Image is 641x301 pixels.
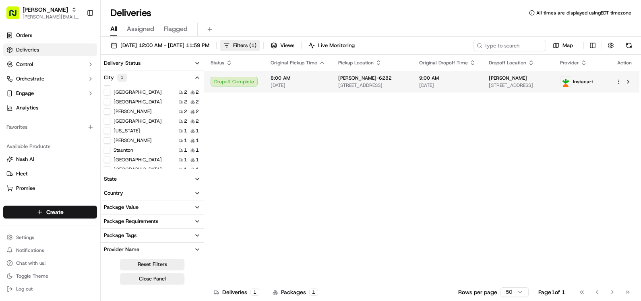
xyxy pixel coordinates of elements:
span: [PERSON_NAME] [23,6,68,14]
button: Settings [3,232,97,243]
button: Refresh [623,40,635,51]
a: Orders [3,29,97,42]
span: Filters [233,42,256,49]
label: [GEOGRAPHIC_DATA] [114,118,162,124]
button: Live Monitoring [305,40,358,51]
span: Pickup Location [338,60,374,66]
span: 2 [184,99,187,105]
img: Nash [8,8,24,24]
img: 8571987876998_91fb9ceb93ad5c398215_72.jpg [17,77,31,91]
span: 1 [184,166,187,173]
button: Chat with us! [3,258,97,269]
button: Create [3,206,97,219]
label: [GEOGRAPHIC_DATA] [114,157,162,163]
span: Orders [16,32,32,39]
input: Type to search [474,40,546,51]
input: Got a question? Start typing here... [21,52,145,60]
button: Package Tags [101,229,204,242]
a: 📗Knowledge Base [5,155,65,169]
div: Start new chat [36,77,132,85]
img: 1736555255976-a54dd68f-1ca7-489b-9aae-adbdc363a1c4 [8,77,23,91]
button: [PERSON_NAME][PERSON_NAME][EMAIL_ADDRESS][PERSON_NAME][DOMAIN_NAME] [3,3,83,23]
button: Delivery Status [101,56,204,70]
span: Log out [16,286,33,292]
span: ( 1 ) [249,42,256,49]
span: 1 [196,147,199,153]
a: Deliveries [3,43,97,56]
div: Favorites [3,121,97,134]
span: 1 [196,128,199,134]
span: [DATE] 12:00 AM - [DATE] 11:59 PM [120,42,209,49]
span: Orchestrate [16,75,44,82]
span: [PERSON_NAME] [489,75,527,81]
div: 💻 [68,159,74,165]
a: Analytics [3,101,97,114]
div: Action [616,60,633,66]
div: Package Value [104,204,139,211]
span: 2 [196,118,199,124]
span: Dropoff Location [489,60,526,66]
label: [US_STATE] [114,128,140,134]
span: Views [280,42,294,49]
button: See all [125,103,147,113]
h1: Deliveries [110,6,151,19]
div: Delivery Status [104,60,141,67]
span: Toggle Theme [16,273,48,279]
a: Promise [6,185,94,192]
label: [PERSON_NAME] [114,108,152,115]
span: Fleet [16,170,28,177]
div: Deliveries [214,288,259,296]
img: profile_instacart_ahold_partner.png [560,76,571,87]
span: Analytics [16,104,38,111]
span: 1 [184,128,187,134]
span: Map [562,42,573,49]
span: 1 [196,157,199,163]
span: 2 [184,118,187,124]
button: [DATE] 12:00 AM - [DATE] 11:59 PM [107,40,213,51]
span: Engage [16,90,34,97]
span: Notifications [16,247,44,254]
label: [GEOGRAPHIC_DATA] [114,99,162,105]
span: 1 [196,137,199,144]
div: Packages [273,288,318,296]
span: [PERSON_NAME]-6282 [338,75,392,81]
p: Welcome 👋 [8,32,147,45]
span: Status [211,60,224,66]
button: Package Value [101,200,204,214]
p: Rows per page [458,288,497,296]
span: Instacart [573,78,593,85]
span: Provider [560,60,579,66]
span: [DATE] [27,125,43,131]
span: All [110,24,117,34]
span: Chat with us! [16,260,45,266]
span: Knowledge Base [16,158,62,166]
div: 📗 [8,159,14,165]
span: 2 [184,89,187,95]
span: 2 [196,89,199,95]
button: Country [101,186,204,200]
button: Log out [3,283,97,295]
button: [PERSON_NAME][EMAIL_ADDRESS][PERSON_NAME][DOMAIN_NAME] [23,14,80,20]
span: Create [46,208,64,216]
span: 1 [196,166,199,173]
span: 2 [184,108,187,115]
a: Powered byPylon [57,177,97,184]
span: [DATE] [271,82,325,89]
button: Reset Filters [120,259,184,270]
span: Flagged [164,24,188,34]
div: We're available if you need us! [36,85,111,91]
div: Past conversations [8,105,54,111]
span: Promise [16,185,35,192]
button: Engage [3,87,97,100]
button: Nash AI [3,153,97,166]
span: Pylon [80,178,97,184]
span: 1 [184,147,187,153]
button: Start new chat [137,79,147,89]
span: 2 [196,99,199,105]
button: Control [3,58,97,71]
div: Provider Name [104,246,139,253]
div: Available Products [3,140,97,153]
span: 1 [184,137,187,144]
span: 2 [196,108,199,115]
